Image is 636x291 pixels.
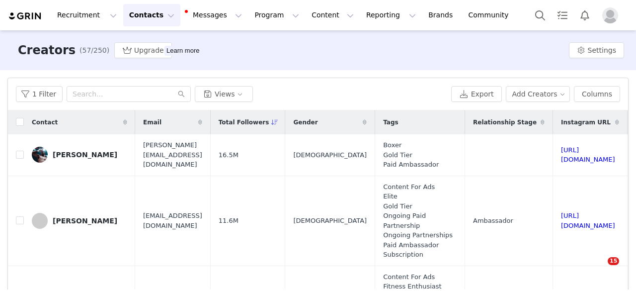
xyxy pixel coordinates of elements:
[561,212,615,229] a: [URL][DOMAIN_NAME]
[143,211,202,230] span: [EMAIL_ADDRESS][DOMAIN_NAME]
[473,118,537,127] span: Relationship Stage
[195,86,253,102] button: Views
[383,140,439,170] span: Boxer Gold Tier Paid Ambassador
[529,4,551,26] button: Search
[51,4,123,26] button: Recruitment
[422,4,462,26] a: Brands
[383,118,398,127] span: Tags
[473,216,513,226] span: Ambassador
[463,4,519,26] a: Community
[181,4,248,26] button: Messages
[293,118,318,127] span: Gender
[67,86,191,102] input: Search...
[248,4,305,26] button: Program
[383,182,457,260] span: Content For Ads Elite Gold Tier Ongoing Paid Partnership Ongoing Partnerships Paid Ambassador Sub...
[53,151,117,159] div: [PERSON_NAME]
[114,42,172,58] button: Upgrade
[53,217,117,225] div: [PERSON_NAME]
[32,118,58,127] span: Contact
[451,86,502,102] button: Export
[596,7,628,23] button: Profile
[561,118,611,127] span: Instagram URL
[561,146,615,164] a: [URL][DOMAIN_NAME]
[602,7,618,23] img: placeholder-profile.jpg
[293,216,367,226] span: [DEMOGRAPHIC_DATA]
[219,118,269,127] span: Total Followers
[552,4,573,26] a: Tasks
[8,11,43,21] img: grin logo
[569,42,624,58] button: Settings
[32,147,48,163] img: 1b94b91b-e19d-4163-a8d9-661eba7e41df.jpg
[574,86,620,102] button: Columns
[123,4,180,26] button: Contacts
[219,216,238,226] span: 11.6M
[164,46,201,56] div: Tooltip anchor
[178,91,185,97] i: icon: search
[506,86,570,102] button: Add Creators
[608,257,619,265] span: 15
[143,118,161,127] span: Email
[18,41,76,59] h3: Creators
[293,150,367,160] span: [DEMOGRAPHIC_DATA]
[574,4,596,26] button: Notifications
[16,86,63,102] button: 1 Filter
[143,140,202,170] span: [PERSON_NAME][EMAIL_ADDRESS][DOMAIN_NAME]
[219,150,238,160] span: 16.5M
[360,4,422,26] button: Reporting
[32,147,127,163] a: [PERSON_NAME]
[32,213,127,229] a: [PERSON_NAME]
[587,257,611,281] iframe: Intercom live chat
[306,4,360,26] button: Content
[79,45,109,56] span: (57/250)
